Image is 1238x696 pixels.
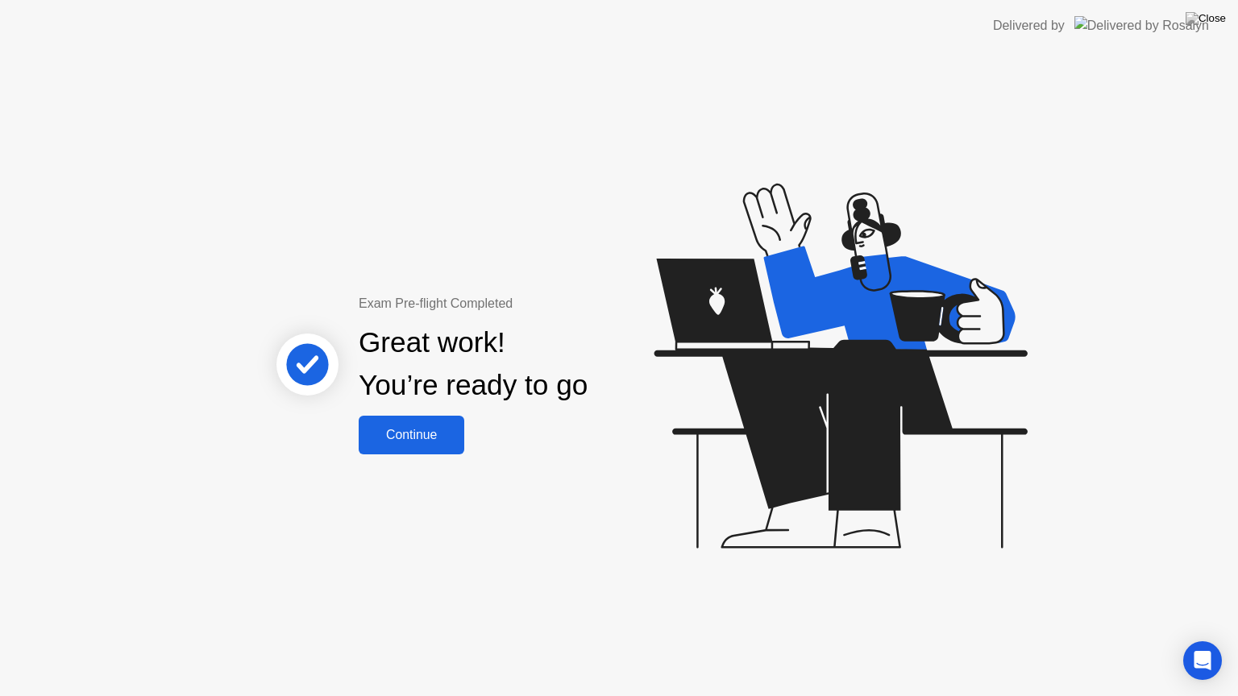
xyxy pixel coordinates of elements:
[1074,16,1209,35] img: Delivered by Rosalyn
[359,321,588,407] div: Great work! You’re ready to go
[359,416,464,454] button: Continue
[1186,12,1226,25] img: Close
[359,294,692,313] div: Exam Pre-flight Completed
[1183,641,1222,680] div: Open Intercom Messenger
[364,428,459,442] div: Continue
[993,16,1065,35] div: Delivered by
